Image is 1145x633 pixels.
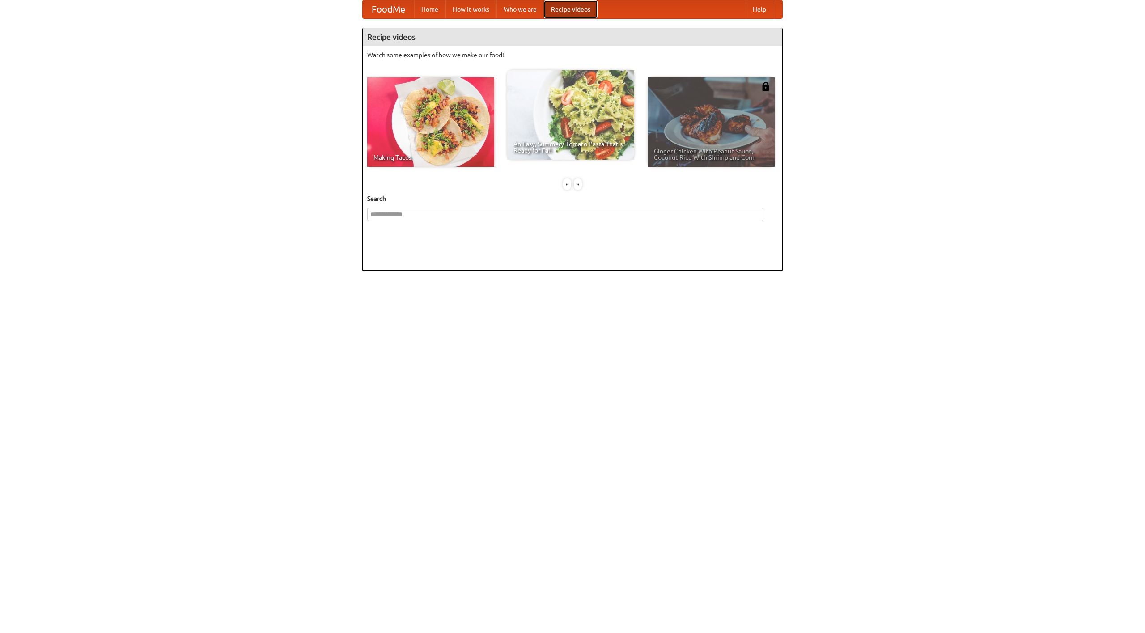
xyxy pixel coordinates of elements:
a: Recipe videos [544,0,598,18]
a: Making Tacos [367,77,494,167]
img: 483408.png [761,82,770,91]
a: FoodMe [363,0,414,18]
a: Home [414,0,445,18]
span: Making Tacos [373,154,488,161]
h4: Recipe videos [363,28,782,46]
p: Watch some examples of how we make our food! [367,51,778,59]
span: An Easy, Summery Tomato Pasta That's Ready for Fall [513,141,628,153]
div: » [574,178,582,190]
div: « [563,178,571,190]
a: An Easy, Summery Tomato Pasta That's Ready for Fall [507,70,634,160]
h5: Search [367,194,778,203]
a: Help [746,0,773,18]
a: Who we are [496,0,544,18]
a: How it works [445,0,496,18]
